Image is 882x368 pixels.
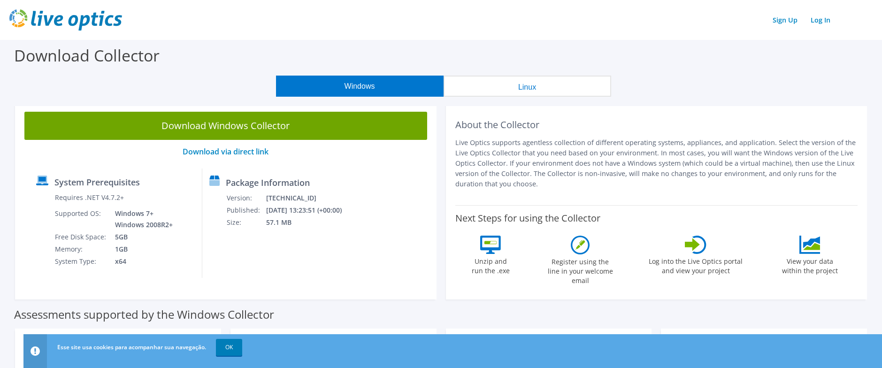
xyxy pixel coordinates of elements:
label: Next Steps for using the Collector [455,213,600,224]
label: Register using the line in your welcome email [545,254,615,285]
td: System Type: [54,255,108,268]
span: Esse site usa cookies para acompanhar sua navegação. [57,343,206,351]
button: Linux [444,76,611,97]
p: Live Optics supports agentless collection of different operating systems, appliances, and applica... [455,138,858,189]
td: 57.1 MB [266,216,354,229]
td: Published: [226,204,266,216]
label: Assessments supported by the Windows Collector [14,310,274,319]
td: Size: [226,216,266,229]
label: Download Collector [14,45,160,66]
label: Requires .NET V4.7.2+ [55,193,124,202]
td: 5GB [108,231,175,243]
a: Log In [806,13,835,27]
td: Supported OS: [54,207,108,231]
img: live_optics_svg.svg [9,9,122,31]
a: Download via direct link [183,146,268,157]
label: Unzip and run the .exe [469,254,512,276]
td: Windows 7+ Windows 2008R2+ [108,207,175,231]
td: x64 [108,255,175,268]
label: Log into the Live Optics portal and view your project [648,254,743,276]
label: Package Information [226,178,310,187]
td: 1GB [108,243,175,255]
td: [TECHNICAL_ID] [266,192,354,204]
a: OK [216,339,242,356]
td: Memory: [54,243,108,255]
a: Download Windows Collector [24,112,427,140]
button: Windows [276,76,444,97]
td: Free Disk Space: [54,231,108,243]
td: Version: [226,192,266,204]
h2: About the Collector [455,119,858,130]
label: System Prerequisites [54,177,140,187]
a: Sign Up [768,13,802,27]
td: [DATE] 13:23:51 (+00:00) [266,204,354,216]
label: View your data within the project [776,254,844,276]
